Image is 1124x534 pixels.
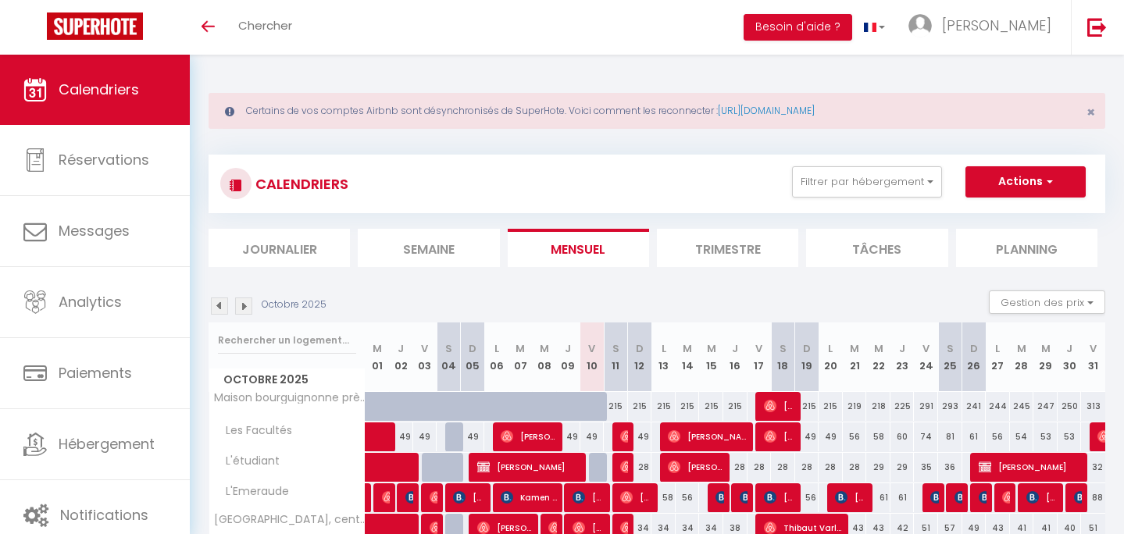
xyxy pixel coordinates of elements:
button: Close [1087,105,1095,119]
div: 53 [1033,422,1058,451]
div: 215 [819,392,843,421]
span: [GEOGRAPHIC_DATA], centre-ville [212,514,368,525]
img: ... [908,14,932,37]
span: Hébergement [59,434,155,454]
div: 29 [890,453,915,482]
span: Paiements [59,363,132,383]
span: Octobre 2025 [209,368,365,391]
abbr: J [732,341,738,356]
abbr: S [947,341,954,356]
div: 215 [604,392,628,421]
li: Planning [956,229,1097,267]
span: [PERSON_NAME] [430,482,437,512]
div: 81 [938,422,962,451]
div: 215 [795,392,819,421]
div: 49 [461,422,485,451]
p: Octobre 2025 [262,297,326,312]
abbr: M [540,341,549,356]
span: [PERSON_NAME] [382,482,390,512]
span: [PERSON_NAME] [620,452,628,482]
th: 22 [866,322,890,392]
div: 56 [795,483,819,512]
abbr: V [588,341,595,356]
abbr: M [1017,341,1026,356]
abbr: J [1066,341,1072,356]
div: 291 [914,392,938,421]
th: 08 [532,322,556,392]
div: 241 [962,392,987,421]
span: Calendriers [59,80,139,99]
span: Analytics [59,292,122,311]
abbr: D [803,341,811,356]
th: 28 [1010,322,1034,392]
span: L'étudiant [212,453,284,470]
div: 61 [866,483,890,512]
th: 25 [938,322,962,392]
th: 07 [508,322,533,392]
span: [PERSON_NAME] [764,422,796,451]
input: Rechercher un logement... [218,326,356,354]
th: 14 [676,322,700,392]
div: 215 [723,392,748,421]
th: 13 [651,322,676,392]
li: Journalier [209,229,350,267]
img: logout [1087,17,1107,37]
button: Filtrer par hébergement [792,166,942,198]
th: 27 [986,322,1010,392]
abbr: S [612,341,619,356]
abbr: L [662,341,666,356]
div: 225 [890,392,915,421]
abbr: S [445,341,452,356]
th: 02 [389,322,413,392]
span: [PERSON_NAME] [835,482,867,512]
div: 215 [628,392,652,421]
th: 05 [461,322,485,392]
div: 88 [1081,483,1105,512]
a: [URL][DOMAIN_NAME] [718,104,815,117]
th: 16 [723,322,748,392]
div: 250 [1058,392,1082,421]
div: 56 [986,422,1010,451]
abbr: L [828,341,833,356]
abbr: D [970,341,978,356]
abbr: S [780,341,787,356]
abbr: J [398,341,404,356]
span: Réservations [59,150,149,169]
div: 247 [1033,392,1058,421]
div: 29 [866,453,890,482]
span: [PERSON_NAME] [1074,482,1082,512]
span: [PERSON_NAME] [477,452,582,482]
div: 28 [795,453,819,482]
div: 313 [1081,392,1105,421]
div: 74 [914,422,938,451]
th: 23 [890,322,915,392]
div: 58 [866,422,890,451]
th: 19 [795,322,819,392]
abbr: M [874,341,883,356]
div: 36 [938,453,962,482]
abbr: J [899,341,905,356]
span: [PERSON_NAME] [668,452,724,482]
th: 10 [580,322,605,392]
th: 21 [843,322,867,392]
img: Super Booking [47,12,143,40]
li: Trimestre [657,229,798,267]
abbr: M [516,341,525,356]
span: [PERSON_NAME] [979,452,1083,482]
div: 28 [771,453,795,482]
button: Besoin d'aide ? [744,14,852,41]
div: 60 [890,422,915,451]
span: [PERSON_NAME] [620,422,628,451]
span: [PERSON_NAME] [1002,482,1010,512]
span: [PERSON_NAME] [930,482,938,512]
abbr: M [683,341,692,356]
span: [PERSON_NAME] [405,482,413,512]
span: [PERSON_NAME] [979,482,987,512]
th: 06 [484,322,508,392]
span: [PERSON_NAME] [942,16,1051,35]
span: [PERSON_NAME] [668,422,748,451]
abbr: M [373,341,382,356]
div: 61 [962,422,987,451]
abbr: V [421,341,428,356]
div: 49 [819,422,843,451]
